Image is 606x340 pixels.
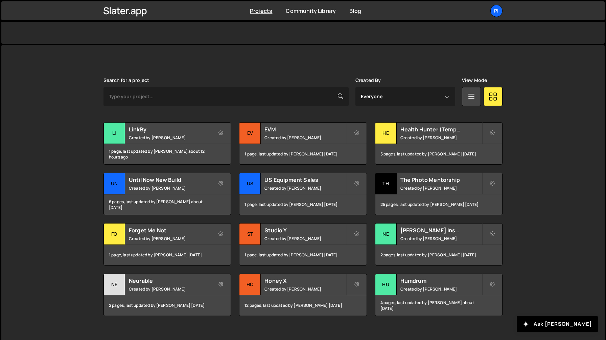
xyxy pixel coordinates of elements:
a: Li LinkBy Created by [PERSON_NAME] 1 page, last updated by [PERSON_NAME] about 12 hours ago [103,122,231,165]
small: Created by [PERSON_NAME] [400,135,482,141]
div: 1 page, last updated by [PERSON_NAME] [DATE] [104,245,231,265]
a: Pi [490,5,503,17]
a: EV EVM Created by [PERSON_NAME] 1 page, last updated by [PERSON_NAME] [DATE] [239,122,367,165]
h2: US Equipment Sales [264,176,346,184]
div: EV [239,123,261,144]
div: 1 page, last updated by [PERSON_NAME] about 12 hours ago [104,144,231,164]
div: 1 page, last updated by [PERSON_NAME] [DATE] [239,245,366,265]
a: He Health Hunter (Temporary) Created by [PERSON_NAME] 5 pages, last updated by [PERSON_NAME] [DATE] [375,122,503,165]
div: St [239,224,261,245]
div: 5 pages, last updated by [PERSON_NAME] [DATE] [375,144,502,164]
label: View Mode [462,78,487,83]
input: Type your project... [103,87,349,106]
small: Created by [PERSON_NAME] [400,236,482,241]
a: Un Until Now New Build Created by [PERSON_NAME] 6 pages, last updated by [PERSON_NAME] about [DATE] [103,173,231,215]
a: Projects [250,7,272,15]
small: Created by [PERSON_NAME] [129,185,210,191]
a: Blog [349,7,361,15]
div: 1 page, last updated by [PERSON_NAME] [DATE] [239,194,366,215]
small: Created by [PERSON_NAME] [129,286,210,292]
h2: Studio Y [264,227,346,234]
div: Th [375,173,397,194]
div: 4 pages, last updated by [PERSON_NAME] about [DATE] [375,295,502,316]
div: Li [104,123,125,144]
div: 6 pages, last updated by [PERSON_NAME] about [DATE] [104,194,231,215]
small: Created by [PERSON_NAME] [129,135,210,141]
h2: Health Hunter (Temporary) [400,126,482,133]
small: Created by [PERSON_NAME] [129,236,210,241]
a: Ne Neurable Created by [PERSON_NAME] 2 pages, last updated by [PERSON_NAME] [DATE] [103,274,231,316]
a: Ne [PERSON_NAME] Insulation Created by [PERSON_NAME] 2 pages, last updated by [PERSON_NAME] [DATE] [375,223,503,265]
h2: Honey X [264,277,346,284]
small: Created by [PERSON_NAME] [400,185,482,191]
div: Hu [375,274,397,295]
div: Ho [239,274,261,295]
div: 25 pages, last updated by [PERSON_NAME] [DATE] [375,194,502,215]
small: Created by [PERSON_NAME] [264,135,346,141]
small: Created by [PERSON_NAME] [264,185,346,191]
a: St Studio Y Created by [PERSON_NAME] 1 page, last updated by [PERSON_NAME] [DATE] [239,223,367,265]
div: Ne [375,224,397,245]
small: Created by [PERSON_NAME] [400,286,482,292]
div: US [239,173,261,194]
h2: Forget Me Not [129,227,210,234]
h2: [PERSON_NAME] Insulation [400,227,482,234]
a: Community Library [286,7,336,15]
div: 2 pages, last updated by [PERSON_NAME] [DATE] [104,295,231,316]
h2: EVM [264,126,346,133]
div: Un [104,173,125,194]
div: 1 page, last updated by [PERSON_NAME] [DATE] [239,144,366,164]
h2: Humdrum [400,277,482,284]
a: Ho Honey X Created by [PERSON_NAME] 12 pages, last updated by [PERSON_NAME] [DATE] [239,274,367,316]
div: 2 pages, last updated by [PERSON_NAME] [DATE] [375,245,502,265]
a: Hu Humdrum Created by [PERSON_NAME] 4 pages, last updated by [PERSON_NAME] about [DATE] [375,274,503,316]
div: Fo [104,224,125,245]
h2: LinkBy [129,126,210,133]
a: Fo Forget Me Not Created by [PERSON_NAME] 1 page, last updated by [PERSON_NAME] [DATE] [103,223,231,265]
label: Created By [355,78,381,83]
small: Created by [PERSON_NAME] [264,236,346,241]
button: Ask [PERSON_NAME] [517,316,598,332]
div: 12 pages, last updated by [PERSON_NAME] [DATE] [239,295,366,316]
a: Th The Photo Mentorship Created by [PERSON_NAME] 25 pages, last updated by [PERSON_NAME] [DATE] [375,173,503,215]
label: Search for a project [103,78,149,83]
h2: The Photo Mentorship [400,176,482,184]
small: Created by [PERSON_NAME] [264,286,346,292]
div: He [375,123,397,144]
a: US US Equipment Sales Created by [PERSON_NAME] 1 page, last updated by [PERSON_NAME] [DATE] [239,173,367,215]
h2: Neurable [129,277,210,284]
div: Ne [104,274,125,295]
h2: Until Now New Build [129,176,210,184]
